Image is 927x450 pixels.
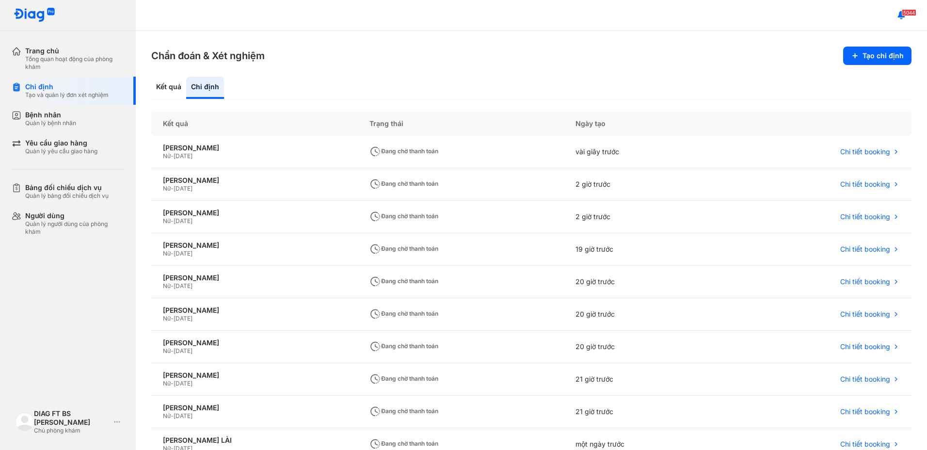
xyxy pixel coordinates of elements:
span: - [171,152,174,160]
span: Đang chờ thanh toán [369,407,438,415]
div: [PERSON_NAME] [163,403,346,412]
div: Quản lý bệnh nhân [25,119,76,127]
span: Chi tiết booking [840,147,890,156]
div: [PERSON_NAME] LÀI [163,436,346,445]
div: 20 giờ trước [564,331,726,363]
div: Quản lý yêu cầu giao hàng [25,147,97,155]
div: vài giây trước [564,136,726,168]
span: Nữ [163,282,171,289]
span: [DATE] [174,185,192,192]
div: [PERSON_NAME] [163,176,346,185]
span: Đang chờ thanh toán [369,212,438,220]
span: Đang chờ thanh toán [369,180,438,187]
div: [PERSON_NAME] [163,273,346,282]
span: Chi tiết booking [840,180,890,189]
div: Kết quả [151,112,358,136]
span: Nữ [163,412,171,419]
div: DIAG FT BS [PERSON_NAME] [34,409,110,427]
h3: Chẩn đoán & Xét nghiệm [151,49,265,63]
span: - [171,217,174,225]
div: Tạo và quản lý đơn xét nghiệm [25,91,109,99]
div: Chủ phòng khám [34,427,110,434]
span: - [171,412,174,419]
span: - [171,380,174,387]
span: - [171,315,174,322]
span: [DATE] [174,412,192,419]
span: - [171,282,174,289]
div: [PERSON_NAME] [163,338,346,347]
span: - [171,347,174,354]
span: Nữ [163,315,171,322]
span: Đang chờ thanh toán [369,440,438,447]
button: Tạo chỉ định [843,47,911,65]
span: Nữ [163,347,171,354]
div: Trang chủ [25,47,124,55]
span: [DATE] [174,152,192,160]
span: Chi tiết booking [840,245,890,254]
div: Ngày tạo [564,112,726,136]
span: Chi tiết booking [840,277,890,286]
span: [DATE] [174,347,192,354]
div: Chỉ định [186,77,224,99]
img: logo [14,8,55,23]
div: [PERSON_NAME] [163,306,346,315]
span: Chi tiết booking [840,375,890,384]
span: Nữ [163,217,171,225]
div: Người dùng [25,211,124,220]
div: Bệnh nhân [25,111,76,119]
div: Tổng quan hoạt động của phòng khám [25,55,124,71]
span: Nữ [163,380,171,387]
div: 20 giờ trước [564,266,726,298]
span: [DATE] [174,217,192,225]
span: Đang chờ thanh toán [369,277,438,285]
span: Đang chờ thanh toán [369,342,438,350]
span: [DATE] [174,282,192,289]
span: Chi tiết booking [840,407,890,416]
span: Đang chờ thanh toán [369,245,438,252]
div: 19 giờ trước [564,233,726,266]
div: Yêu cầu giao hàng [25,139,97,147]
span: [DATE] [174,315,192,322]
span: Chi tiết booking [840,342,890,351]
span: Đang chờ thanh toán [369,310,438,317]
span: Nữ [163,185,171,192]
div: 21 giờ trước [564,363,726,396]
span: - [171,250,174,257]
span: Chi tiết booking [840,212,890,221]
span: Nữ [163,152,171,160]
div: 20 giờ trước [564,298,726,331]
span: 5044 [902,9,916,16]
span: Đang chờ thanh toán [369,147,438,155]
span: [DATE] [174,380,192,387]
div: 21 giờ trước [564,396,726,428]
img: logo [16,413,34,431]
div: Trạng thái [358,112,564,136]
span: Chi tiết booking [840,440,890,449]
div: Quản lý người dùng của phòng khám [25,220,124,236]
div: [PERSON_NAME] [163,209,346,217]
span: - [171,185,174,192]
div: [PERSON_NAME] [163,144,346,152]
span: [DATE] [174,250,192,257]
div: Chỉ định [25,82,109,91]
div: [PERSON_NAME] [163,241,346,250]
div: Bảng đối chiếu dịch vụ [25,183,109,192]
div: Quản lý bảng đối chiếu dịch vụ [25,192,109,200]
div: [PERSON_NAME] [163,371,346,380]
span: Đang chờ thanh toán [369,375,438,382]
div: Kết quả [151,77,186,99]
span: Chi tiết booking [840,310,890,319]
div: 2 giờ trước [564,168,726,201]
div: 2 giờ trước [564,201,726,233]
span: Nữ [163,250,171,257]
